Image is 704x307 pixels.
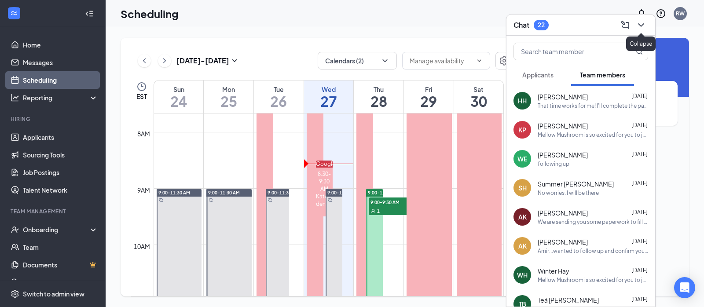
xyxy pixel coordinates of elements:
[254,80,304,113] a: August 26, 2025
[204,80,253,113] a: August 25, 2025
[538,121,588,130] span: [PERSON_NAME]
[538,218,648,226] div: We are sending you some paperwork to fill out. We are looking at you starting [DATE] if possible
[518,125,526,134] div: KP
[160,55,169,66] svg: ChevronRight
[636,48,643,55] svg: MagnifyingGlass
[176,56,229,66] h3: [DATE] - [DATE]
[522,71,554,79] span: Applicants
[254,85,304,94] div: Tue
[11,208,96,215] div: Team Management
[631,209,648,216] span: [DATE]
[23,225,91,234] div: Onboarding
[518,96,527,105] div: HH
[254,94,304,109] h1: 26
[316,170,333,193] div: 8:30-9:30 AM
[626,37,656,51] div: Collapse
[538,189,599,197] div: No worries. I will be there
[23,238,98,256] a: Team
[11,93,19,102] svg: Analysis
[154,85,203,94] div: Sun
[268,198,272,202] svg: Sync
[538,131,648,139] div: Mellow Mushroom is so excited for you to join our team! Do you know anyone else who might be inte...
[538,21,545,29] div: 22
[538,296,599,304] span: Teá [PERSON_NAME]
[631,151,648,157] span: [DATE]
[381,56,389,65] svg: ChevronDown
[136,92,147,101] span: EST
[132,241,152,251] div: 10am
[154,94,203,109] h1: 24
[11,225,19,234] svg: UserCheck
[23,71,98,89] a: Scheduling
[158,190,190,196] span: 9:00-11:30 AM
[377,208,380,214] span: 1
[369,197,413,206] span: 9:00-9:30 AM
[11,115,96,123] div: Hiring
[158,54,171,67] button: ChevronRight
[23,36,98,54] a: Home
[676,10,685,17] div: RW
[140,55,149,66] svg: ChevronLeft
[410,56,472,66] input: Manage availability
[208,190,240,196] span: 9:00-11:30 AM
[404,94,454,109] h1: 29
[674,277,695,298] div: Open Intercom Messenger
[354,94,403,109] h1: 28
[454,80,503,113] a: August 30, 2025
[538,208,588,217] span: [PERSON_NAME]
[538,102,648,110] div: That time works for me! I'll complete the paperwork now.
[318,52,397,69] button: Calendars (2)ChevronDown
[518,183,527,192] div: SH
[538,267,569,275] span: Winter Hay
[513,20,529,30] h3: Chat
[209,198,213,202] svg: Sync
[631,296,648,303] span: [DATE]
[636,20,646,30] svg: ChevronDown
[327,190,359,196] span: 9:00-11:30 AM
[517,270,528,279] div: WH
[499,55,510,66] svg: Settings
[304,85,354,94] div: Wed
[304,94,354,109] h1: 27
[631,122,648,128] span: [DATE]
[121,6,179,21] h1: Scheduling
[404,80,454,113] a: August 29, 2025
[631,267,648,274] span: [DATE]
[354,85,403,94] div: Thu
[495,52,513,69] button: Settings
[656,8,666,19] svg: QuestionInfo
[328,198,332,202] svg: Sync
[316,161,333,168] div: Google
[580,71,625,79] span: Team members
[631,180,648,186] span: [DATE]
[538,276,648,284] div: Mellow Mushroom is so excited for you to join our team! Do you know anyone else who might be inte...
[538,160,569,168] div: following up
[354,80,403,113] a: August 28, 2025
[204,85,253,94] div: Mon
[370,208,376,214] svg: User
[154,80,203,113] a: August 24, 2025
[23,164,98,181] a: Job Postings
[23,128,98,146] a: Applicants
[159,198,163,202] svg: Sync
[518,212,527,221] div: AK
[368,190,400,196] span: 9:00-11:30 AM
[11,289,19,298] svg: Settings
[454,94,503,109] h1: 30
[23,146,98,164] a: Sourcing Tools
[138,54,151,67] button: ChevronLeft
[454,85,503,94] div: Sat
[23,274,98,291] a: SurveysCrown
[23,289,84,298] div: Switch to admin view
[85,9,94,18] svg: Collapse
[23,256,98,274] a: DocumentsCrown
[23,181,98,199] a: Talent Network
[620,20,631,30] svg: ComposeMessage
[538,150,588,159] span: [PERSON_NAME]
[514,43,618,60] input: Search team member
[518,241,527,250] div: AK
[636,8,647,19] svg: Notifications
[10,9,18,18] svg: WorkstreamLogo
[136,129,152,139] div: 8am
